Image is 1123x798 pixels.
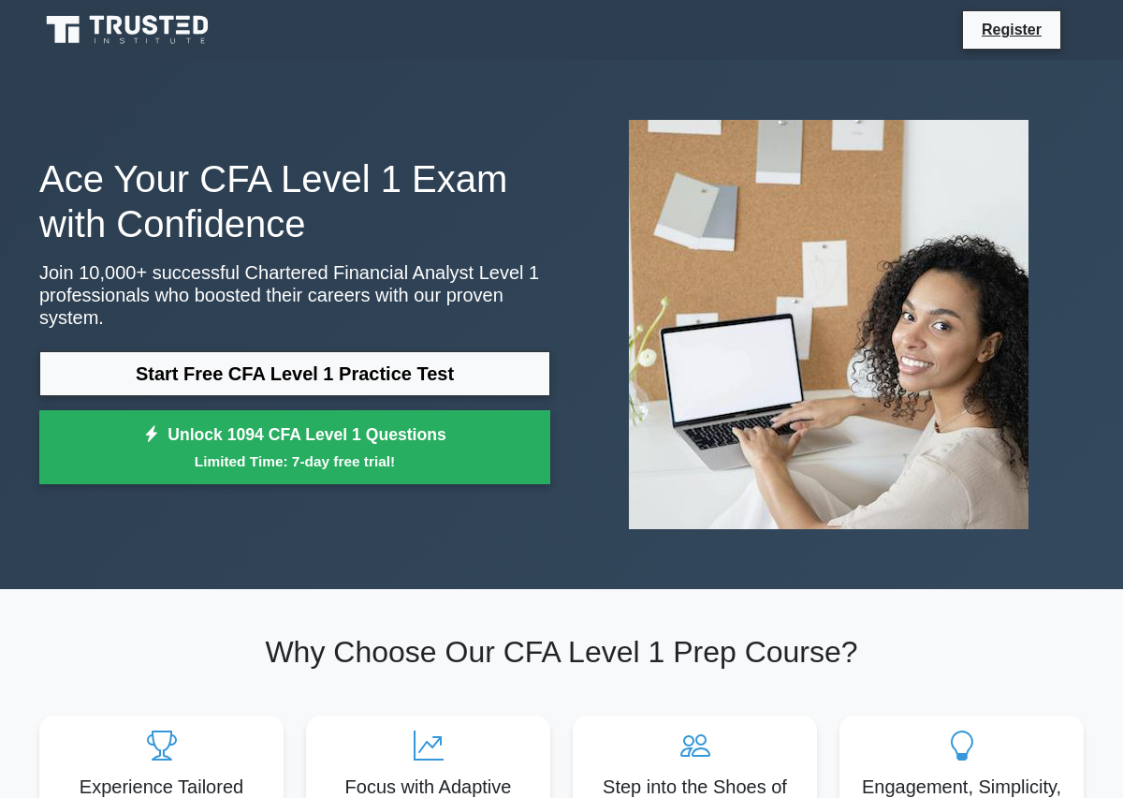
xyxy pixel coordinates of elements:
[39,634,1084,670] h2: Why Choose Our CFA Level 1 Prep Course?
[970,18,1053,41] a: Register
[39,156,550,246] h1: Ace Your CFA Level 1 Exam with Confidence
[63,451,527,472] small: Limited Time: 7-day free trial!
[39,261,550,329] p: Join 10,000+ successful Chartered Financial Analyst Level 1 professionals who boosted their caree...
[39,351,550,396] a: Start Free CFA Level 1 Practice Test
[39,410,550,485] a: Unlock 1094 CFA Level 1 QuestionsLimited Time: 7-day free trial!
